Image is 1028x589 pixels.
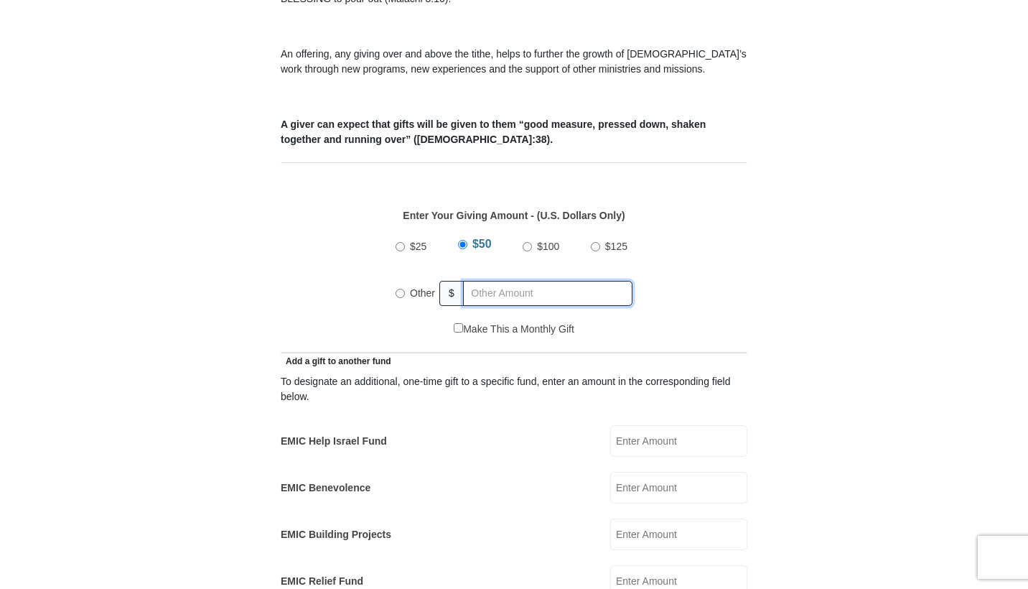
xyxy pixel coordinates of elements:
label: EMIC Building Projects [281,527,391,542]
div: To designate an additional, one-time gift to a specific fund, enter an amount in the correspondin... [281,374,747,404]
label: EMIC Help Israel Fund [281,434,387,449]
input: Enter Amount [610,425,747,457]
input: Other Amount [463,281,632,306]
span: Other [410,287,435,299]
span: $50 [472,238,492,250]
p: An offering, any giving over and above the tithe, helps to further the growth of [DEMOGRAPHIC_DAT... [281,47,747,77]
span: $125 [605,241,627,252]
span: Add a gift to another fund [281,356,391,366]
b: A giver can expect that gifts will be given to them “good measure, pressed down, shaken together ... [281,119,706,145]
span: $ [439,281,464,306]
input: Make This a Monthly Gift [454,323,463,333]
label: EMIC Relief Fund [281,574,363,589]
span: $100 [537,241,559,252]
label: EMIC Benevolence [281,481,370,496]
span: $25 [410,241,426,252]
label: Make This a Monthly Gift [454,322,574,337]
input: Enter Amount [610,472,747,504]
strong: Enter Your Giving Amount - (U.S. Dollars Only) [403,210,625,221]
input: Enter Amount [610,519,747,550]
